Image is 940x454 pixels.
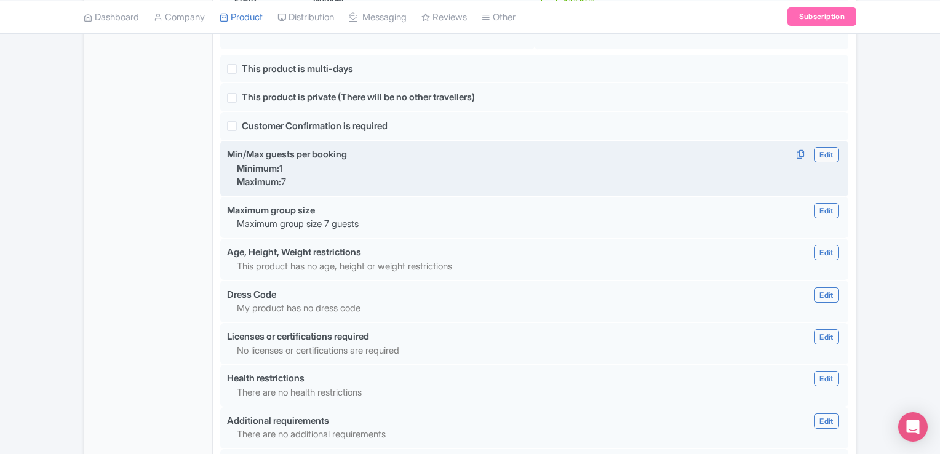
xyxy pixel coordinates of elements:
a: Edit [814,371,838,386]
div: Licenses or certifications required [227,330,369,344]
div: Dress Code [227,288,276,302]
p: No licenses or certifications are required [237,344,728,358]
div: Open Intercom Messenger [898,412,928,442]
a: Edit [814,147,838,162]
p: There are no health restrictions [237,386,728,400]
span: This product is private (There will be no other travellers) [242,91,475,103]
a: Edit [814,245,838,260]
p: There are no additional requirements [237,428,728,442]
a: Edit [814,287,838,303]
span: Customer Confirmation is required [242,120,388,132]
a: Edit [814,413,838,429]
a: Subscription [787,7,856,26]
div: Min/Max guests per booking [227,148,347,162]
p: Maximum group size 7 guests [237,217,728,231]
div: Health restrictions [227,372,305,386]
div: Age, Height, Weight restrictions [227,245,361,260]
p: This product has no age, height or weight restrictions [237,260,728,274]
div: Maximum group size [227,204,315,218]
span: This product is multi-days [242,63,353,74]
div: Additional requirements [227,414,329,428]
p: 1 [237,162,728,176]
p: My product has no dress code [237,301,728,316]
b: Minimum: [237,162,279,174]
p: 7 [237,175,728,189]
b: Maximum: [237,176,281,188]
a: Edit [814,329,838,344]
a: Edit [814,203,838,218]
